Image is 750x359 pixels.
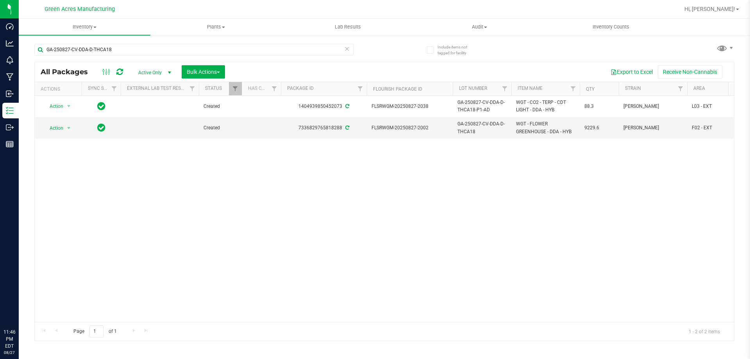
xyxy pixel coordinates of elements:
span: WGT - CO2 - TERP - CDT LIGHT - DDA - HYB [516,99,575,114]
span: Plants [151,23,282,30]
div: Actions [41,86,79,92]
a: Lab Results [282,19,414,35]
span: Created [204,103,237,110]
p: 11:46 PM EDT [4,329,15,350]
span: 1 - 2 of 2 items [682,325,726,337]
a: Strain [625,86,641,91]
span: Green Acres Manufacturing [45,6,115,13]
a: Inventory [19,19,150,35]
span: Clear [344,44,350,54]
span: In Sync [97,101,105,112]
span: Lab Results [324,23,371,30]
span: WGT - FLOWER GREENHOUSE - DDA - HYB [516,120,575,135]
span: GA-250827-CV-DDA-D-THCA18 [457,120,507,135]
span: GA-250827-CV-DDA-D-THCA18-P1-AD [457,99,507,114]
a: Filter [108,82,121,95]
span: Page of 1 [67,325,123,338]
span: 9229.6 [584,124,614,132]
inline-svg: Monitoring [6,56,14,64]
a: Filter [674,82,687,95]
inline-svg: Reports [6,140,14,148]
a: Audit [414,19,545,35]
a: Plants [150,19,282,35]
span: [PERSON_NAME] [623,103,682,110]
inline-svg: Outbound [6,123,14,131]
span: Bulk Actions [187,69,220,75]
span: [PERSON_NAME] [623,124,682,132]
span: 88.3 [584,103,614,110]
span: Sync from Compliance System [344,104,349,109]
a: Inventory Counts [545,19,677,35]
span: FLSRWGM-20250827-2038 [371,103,448,110]
span: select [64,123,74,134]
inline-svg: Analytics [6,39,14,47]
span: Sync from Compliance System [344,125,349,130]
button: Export to Excel [605,65,658,79]
a: Filter [268,82,281,95]
span: F02 - EXT [692,124,741,132]
span: Action [43,123,64,134]
a: Sync Status [88,86,118,91]
a: Qty [586,86,595,92]
inline-svg: Inventory [6,107,14,114]
a: Status [205,86,222,91]
span: In Sync [97,122,105,133]
a: Filter [498,82,511,95]
div: 7336829765818288 [280,124,368,132]
input: 1 [89,325,104,338]
span: Hi, [PERSON_NAME]! [684,6,735,12]
div: 1404939850452073 [280,103,368,110]
input: Search Package ID, Item Name, SKU, Lot or Part Number... [34,44,354,55]
span: Action [43,101,64,112]
inline-svg: Manufacturing [6,73,14,81]
span: Include items not tagged for facility [437,44,477,56]
span: Audit [414,23,545,30]
a: Package ID [287,86,314,91]
a: Flourish Package ID [373,86,422,92]
span: Inventory Counts [582,23,640,30]
span: Created [204,124,237,132]
span: select [64,101,74,112]
span: Inventory [19,23,150,30]
span: FLSRWGM-20250827-2002 [371,124,448,132]
span: L03 - EXT [692,103,741,110]
th: Has COA [242,82,281,96]
a: Area [693,86,705,91]
inline-svg: Inbound [6,90,14,98]
p: 08/27 [4,350,15,355]
a: Filter [567,82,580,95]
a: External Lab Test Result [127,86,188,91]
a: Filter [186,82,199,95]
iframe: Resource center [8,296,31,320]
a: Filter [354,82,367,95]
button: Receive Non-Cannabis [658,65,722,79]
button: Bulk Actions [182,65,225,79]
a: Lot Number [459,86,487,91]
a: Filter [229,82,242,95]
a: Item Name [518,86,543,91]
span: All Packages [41,68,96,76]
inline-svg: Dashboard [6,23,14,30]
